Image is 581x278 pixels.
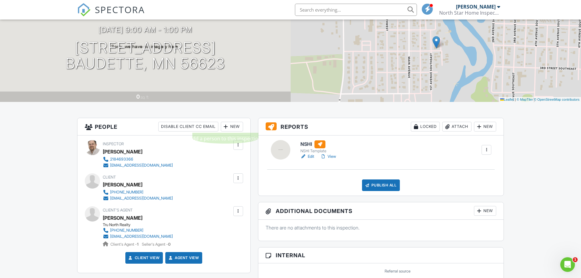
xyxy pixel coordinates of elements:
a: © MapTiler [517,98,533,101]
iframe: Intercom live chat [560,257,575,272]
span: Inspector [103,142,124,146]
div: Tru North Realty [103,222,178,227]
h6: NSHI [300,140,339,148]
a: NSHI NSHI Template [300,140,339,154]
a: Client View [127,255,160,261]
div: [EMAIL_ADDRESS][DOMAIN_NAME] [110,163,173,168]
a: [PERSON_NAME] [103,213,142,222]
a: [PHONE_NUMBER] [103,227,173,233]
h1: [STREET_ADDRESS] Baudette, MN 56623 [66,40,225,72]
div: [PHONE_NUMBER] [110,228,143,233]
p: There are no attachments to this inspection. [266,224,497,231]
div: Disable Client CC Email [158,122,218,132]
div: NSHI Template [300,149,339,153]
span: Client [103,175,116,179]
div: [EMAIL_ADDRESS][DOMAIN_NAME] [110,196,173,201]
a: [EMAIL_ADDRESS][DOMAIN_NAME] [103,195,173,201]
div: Publish All [362,179,400,191]
div: New [474,122,496,132]
span: Client's Agent [103,208,133,212]
a: Leaflet [500,98,514,101]
a: © OpenStreetMap contributors [534,98,579,101]
div: New [221,122,243,132]
a: Agent View [167,255,199,261]
div: 2184693366 [110,157,133,162]
div: [EMAIL_ADDRESS][DOMAIN_NAME] [110,234,173,239]
a: 2184693366 [103,156,173,162]
h3: [DATE] 9:00 am - 1:00 pm [99,26,192,34]
a: [EMAIL_ADDRESS][DOMAIN_NAME] [103,162,173,168]
h3: Additional Documents [258,202,504,220]
input: Search everything... [295,4,417,16]
a: [EMAIL_ADDRESS][DOMAIN_NAME] [103,233,173,240]
a: [PHONE_NUMBER] [103,189,173,195]
a: Edit [300,153,314,160]
div: [PERSON_NAME] [103,180,142,189]
div: Locked [411,122,440,132]
label: Referral source [385,269,411,274]
a: View [320,153,336,160]
div: [PHONE_NUMBER] [110,190,143,195]
strong: 0 [168,242,170,247]
div: New [474,206,496,216]
img: The Best Home Inspection Software - Spectora [77,3,91,16]
div: [PERSON_NAME] [103,147,142,156]
span: sq. ft. [141,95,149,99]
h3: People [77,118,250,135]
div: [PERSON_NAME] [456,4,496,10]
img: Marker [432,36,440,49]
a: SPECTORA [77,8,145,21]
div: 0 [136,93,140,100]
h3: Reports [258,118,504,135]
span: Client's Agent - [110,242,139,247]
span: Seller's Agent - [142,242,170,247]
span: 1 [573,257,578,262]
div: Attach [442,122,472,132]
span: SPECTORA [95,3,145,16]
div: North Star Home Inspection [439,10,500,16]
strong: 1 [137,242,138,247]
span: | [515,98,516,101]
h3: Internal [258,247,504,263]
